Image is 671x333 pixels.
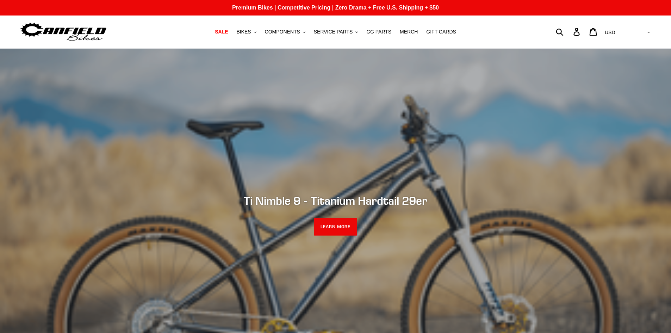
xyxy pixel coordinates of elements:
[144,194,528,208] h2: Ti Nimble 9 - Titanium Hardtail 29er
[215,29,228,35] span: SALE
[211,27,231,37] a: SALE
[236,29,251,35] span: BIKES
[426,29,456,35] span: GIFT CARDS
[396,27,421,37] a: MERCH
[363,27,395,37] a: GG PARTS
[314,218,357,236] a: LEARN MORE
[19,21,107,43] img: Canfield Bikes
[314,29,353,35] span: SERVICE PARTS
[233,27,260,37] button: BIKES
[261,27,309,37] button: COMPONENTS
[366,29,391,35] span: GG PARTS
[423,27,460,37] a: GIFT CARDS
[310,27,361,37] button: SERVICE PARTS
[560,24,578,39] input: Search
[400,29,418,35] span: MERCH
[265,29,300,35] span: COMPONENTS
